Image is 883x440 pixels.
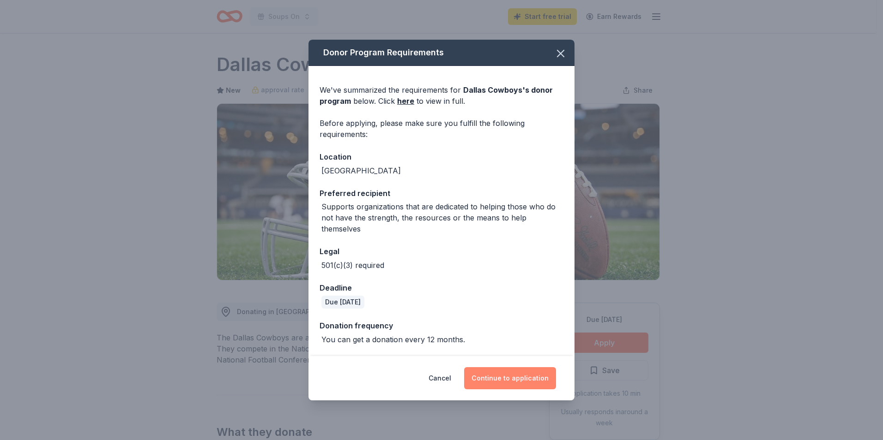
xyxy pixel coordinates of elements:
[321,165,401,176] div: [GEOGRAPHIC_DATA]
[321,334,465,345] div: You can get a donation every 12 months.
[320,282,563,294] div: Deadline
[320,245,563,257] div: Legal
[320,187,563,199] div: Preferred recipient
[397,95,414,107] a: here
[321,296,364,309] div: Due [DATE]
[320,84,563,107] div: We've summarized the requirements for below. Click to view in full.
[320,118,563,140] div: Before applying, please make sure you fulfill the following requirements:
[321,201,563,234] div: Supports organizations that are dedicated to helping those who do not have the strength, the reso...
[320,320,563,332] div: Donation frequency
[308,40,575,66] div: Donor Program Requirements
[321,260,384,271] div: 501(c)(3) required
[320,151,563,163] div: Location
[464,367,556,389] button: Continue to application
[429,367,451,389] button: Cancel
